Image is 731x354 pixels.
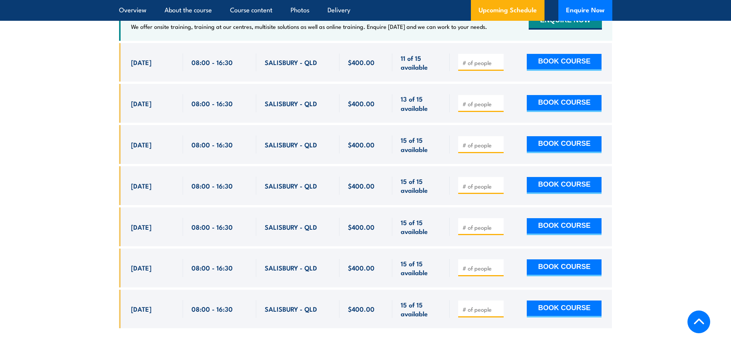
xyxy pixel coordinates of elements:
button: BOOK COURSE [527,54,602,71]
span: $400.00 [348,181,375,190]
span: $400.00 [348,304,375,313]
span: [DATE] [131,140,151,149]
button: BOOK COURSE [527,95,602,112]
span: SALISBURY - QLD [265,304,317,313]
input: # of people [462,264,501,272]
span: SALISBURY - QLD [265,58,317,67]
button: BOOK COURSE [527,136,602,153]
button: BOOK COURSE [527,301,602,317]
span: [DATE] [131,263,151,272]
span: 15 of 15 available [401,259,441,277]
span: SALISBURY - QLD [265,140,317,149]
span: 15 of 15 available [401,135,441,154]
span: 08:00 - 16:30 [192,304,233,313]
span: 11 of 15 available [401,53,441,72]
span: 15 of 15 available [401,300,441,318]
span: 08:00 - 16:30 [192,181,233,190]
p: We offer onsite training, training at our centres, multisite solutions as well as online training... [131,23,487,30]
button: BOOK COURSE [527,259,602,276]
input: # of people [462,182,501,190]
button: ENQUIRE NOW [529,13,602,30]
input: # of people [462,224,501,231]
span: 15 of 15 available [401,177,441,195]
span: $400.00 [348,99,375,108]
span: $400.00 [348,140,375,149]
input: # of people [462,141,501,149]
span: 08:00 - 16:30 [192,263,233,272]
input: # of people [462,306,501,313]
span: 08:00 - 16:30 [192,140,233,149]
span: 08:00 - 16:30 [192,99,233,108]
input: # of people [462,59,501,67]
button: BOOK COURSE [527,218,602,235]
span: SALISBURY - QLD [265,263,317,272]
span: [DATE] [131,181,151,190]
span: [DATE] [131,99,151,108]
span: $400.00 [348,222,375,231]
span: 08:00 - 16:30 [192,58,233,67]
span: $400.00 [348,263,375,272]
span: [DATE] [131,304,151,313]
input: # of people [462,100,501,108]
span: SALISBURY - QLD [265,181,317,190]
span: SALISBURY - QLD [265,222,317,231]
span: [DATE] [131,58,151,67]
span: [DATE] [131,222,151,231]
span: 15 of 15 available [401,218,441,236]
span: 08:00 - 16:30 [192,222,233,231]
button: BOOK COURSE [527,177,602,194]
span: 13 of 15 available [401,94,441,112]
span: SALISBURY - QLD [265,99,317,108]
span: $400.00 [348,58,375,67]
